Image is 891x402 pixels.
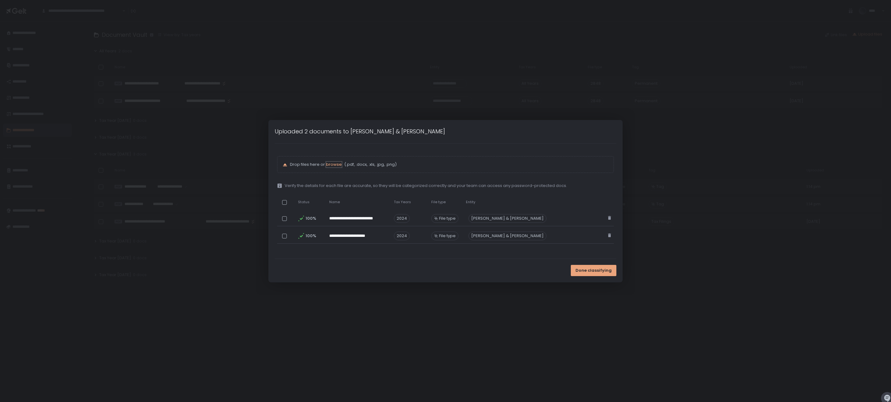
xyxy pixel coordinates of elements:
span: 2024 [394,214,410,223]
div: [PERSON_NAME] & [PERSON_NAME] [468,214,546,223]
span: File type [439,233,456,239]
span: File type [439,216,456,221]
button: browse [326,162,342,167]
span: Entity [466,200,475,204]
h1: Uploaded 2 documents to [PERSON_NAME] & [PERSON_NAME] [275,127,445,136]
p: Drop files here or [290,162,608,167]
span: Tax Years [394,200,411,204]
span: Verify the details for each file are accurate, so they will be categorized correctly and your tea... [285,183,567,189]
span: 100% [306,233,316,239]
span: (.pdf, .docx, .xls, .jpg, .png) [343,162,397,167]
span: Status [298,200,310,204]
span: Name [329,200,340,204]
span: Done classifying [575,268,612,273]
span: File type [431,200,446,204]
span: 100% [306,216,316,221]
button: Done classifying [571,265,616,276]
div: [PERSON_NAME] & [PERSON_NAME] [468,232,546,240]
span: 2024 [394,232,410,240]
